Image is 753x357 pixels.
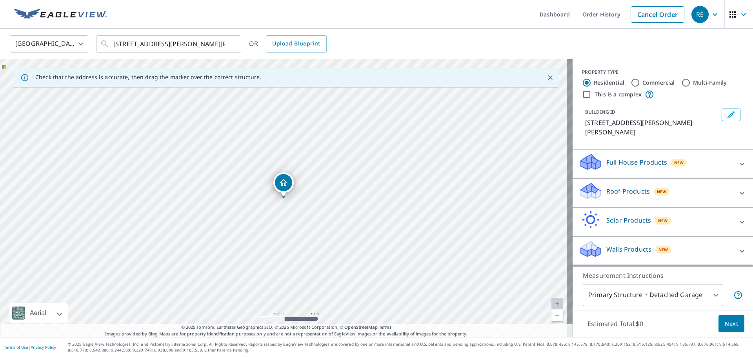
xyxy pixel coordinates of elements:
[579,240,747,262] div: Walls ProductsNew
[657,188,667,195] span: New
[579,182,747,204] div: Roof ProductsNew
[631,6,684,23] a: Cancel Order
[691,6,709,23] div: RE
[674,159,684,166] span: New
[585,118,718,137] p: [STREET_ADDRESS][PERSON_NAME][PERSON_NAME]
[579,153,747,175] div: Full House ProductsNew
[4,344,28,350] a: Terms of Use
[594,79,624,87] label: Residential
[249,35,327,53] div: OR
[266,35,326,53] a: Upload Blueprint
[10,33,88,55] div: [GEOGRAPHIC_DATA]
[273,172,294,197] div: Dropped pin, building 1, Residential property, 236 Lowell Ct O Fallon, IL 62269
[68,341,749,353] p: © 2025 Eagle View Technologies, Inc. and Pictometry International Corp. All Rights Reserved. Repo...
[725,319,738,329] span: Next
[658,246,668,253] span: New
[579,211,747,233] div: Solar ProductsNew
[595,91,642,98] label: This is a complex
[583,284,723,306] div: Primary Structure + Detached Garage
[606,245,651,254] p: Walls Products
[14,9,107,20] img: EV Logo
[718,315,744,333] button: Next
[31,344,56,350] a: Privacy Policy
[585,109,615,115] p: BUILDING ID
[722,109,740,121] button: Edit building 1
[9,303,68,323] div: Aerial
[4,345,56,350] p: |
[733,290,743,300] span: Your report will include the primary structure and a detached garage if one exists.
[581,315,649,332] p: Estimated Total: $0
[344,324,377,330] a: OpenStreetMap
[606,216,651,225] p: Solar Products
[545,72,555,83] button: Close
[642,79,675,87] label: Commercial
[582,69,744,76] div: PROPERTY TYPE
[113,33,225,55] input: Search by address or latitude-longitude
[379,324,392,330] a: Terms
[551,298,563,310] a: Current Level 20, Zoom In Disabled
[272,39,320,49] span: Upload Blueprint
[606,158,667,167] p: Full House Products
[606,187,650,196] p: Roof Products
[658,217,668,224] span: New
[35,74,261,81] p: Check that the address is accurate, then drag the marker over the correct structure.
[693,79,727,87] label: Multi-Family
[551,310,563,321] a: Current Level 20, Zoom Out
[583,271,743,280] p: Measurement Instructions
[27,303,49,323] div: Aerial
[181,324,392,331] span: © 2025 TomTom, Earthstar Geographics SIO, © 2025 Microsoft Corporation, ©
